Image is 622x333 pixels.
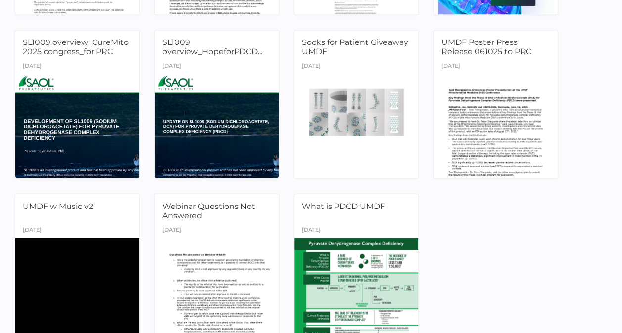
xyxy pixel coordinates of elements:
span: What is PDCD UMDF [302,201,385,210]
span: UMDF Poster Press Release 061025 to PRC [441,38,531,56]
div: [DATE] [23,223,42,238]
div: [DATE] [162,60,181,74]
div: [DATE] [302,223,321,238]
span: SL1009 overview_HopeforPDCD... [162,38,262,56]
span: Webinar Questions Not Answered [162,201,255,220]
div: [DATE] [302,60,321,74]
span: UMDF w Music v2 [23,201,93,210]
div: [DATE] [441,60,460,74]
div: [DATE] [162,223,181,238]
span: SL1009 overview_CureMito 2025 congress_for PRC [23,38,129,56]
div: [DATE] [23,60,42,74]
span: Socks for Patient Giveaway UMDF [302,38,408,56]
